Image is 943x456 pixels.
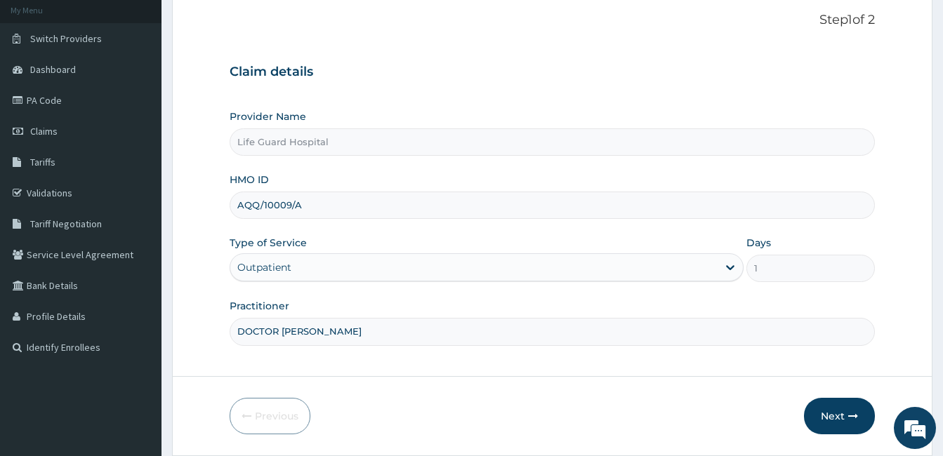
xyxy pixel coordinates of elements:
[746,236,771,250] label: Days
[30,125,58,138] span: Claims
[230,299,289,313] label: Practitioner
[30,156,55,168] span: Tariffs
[230,318,875,345] input: Enter Name
[230,398,310,434] button: Previous
[230,65,875,80] h3: Claim details
[30,32,102,45] span: Switch Providers
[230,13,875,28] p: Step 1 of 2
[230,109,306,123] label: Provider Name
[30,63,76,76] span: Dashboard
[804,398,875,434] button: Next
[230,173,269,187] label: HMO ID
[237,260,291,274] div: Outpatient
[230,192,875,219] input: Enter HMO ID
[30,217,102,230] span: Tariff Negotiation
[230,236,307,250] label: Type of Service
